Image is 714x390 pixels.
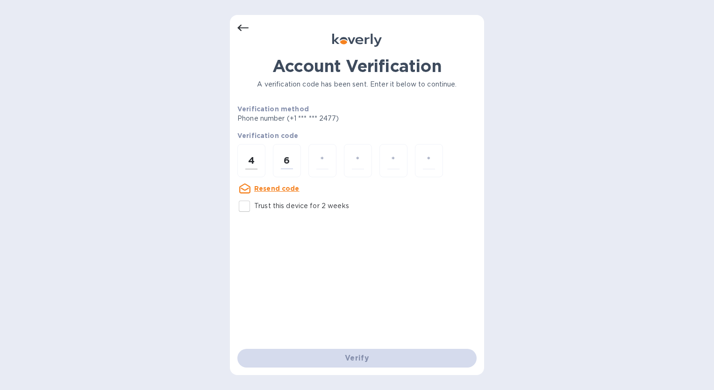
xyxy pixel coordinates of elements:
[254,185,300,192] u: Resend code
[254,201,349,211] p: Trust this device for 2 weeks
[237,56,477,76] h1: Account Verification
[237,114,410,123] p: Phone number (+1 *** *** 2477)
[237,79,477,89] p: A verification code has been sent. Enter it below to continue.
[237,131,477,140] p: Verification code
[237,105,309,113] b: Verification method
